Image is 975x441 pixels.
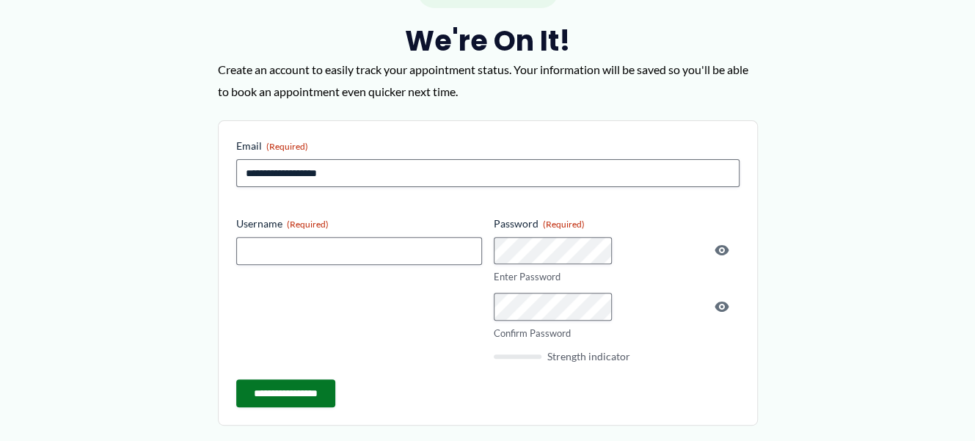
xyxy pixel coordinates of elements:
[713,241,731,259] button: Show Password
[236,139,740,153] label: Email
[218,23,758,59] h2: We're on it!
[494,351,740,362] div: Strength indicator
[494,216,585,231] legend: Password
[236,216,482,231] label: Username
[266,141,308,152] span: (Required)
[713,298,731,316] button: Show Password
[287,219,329,230] span: (Required)
[494,327,740,340] label: Confirm Password
[218,59,758,102] p: Create an account to easily track your appointment status. Your information will be saved so you'...
[543,219,585,230] span: (Required)
[494,270,740,284] label: Enter Password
